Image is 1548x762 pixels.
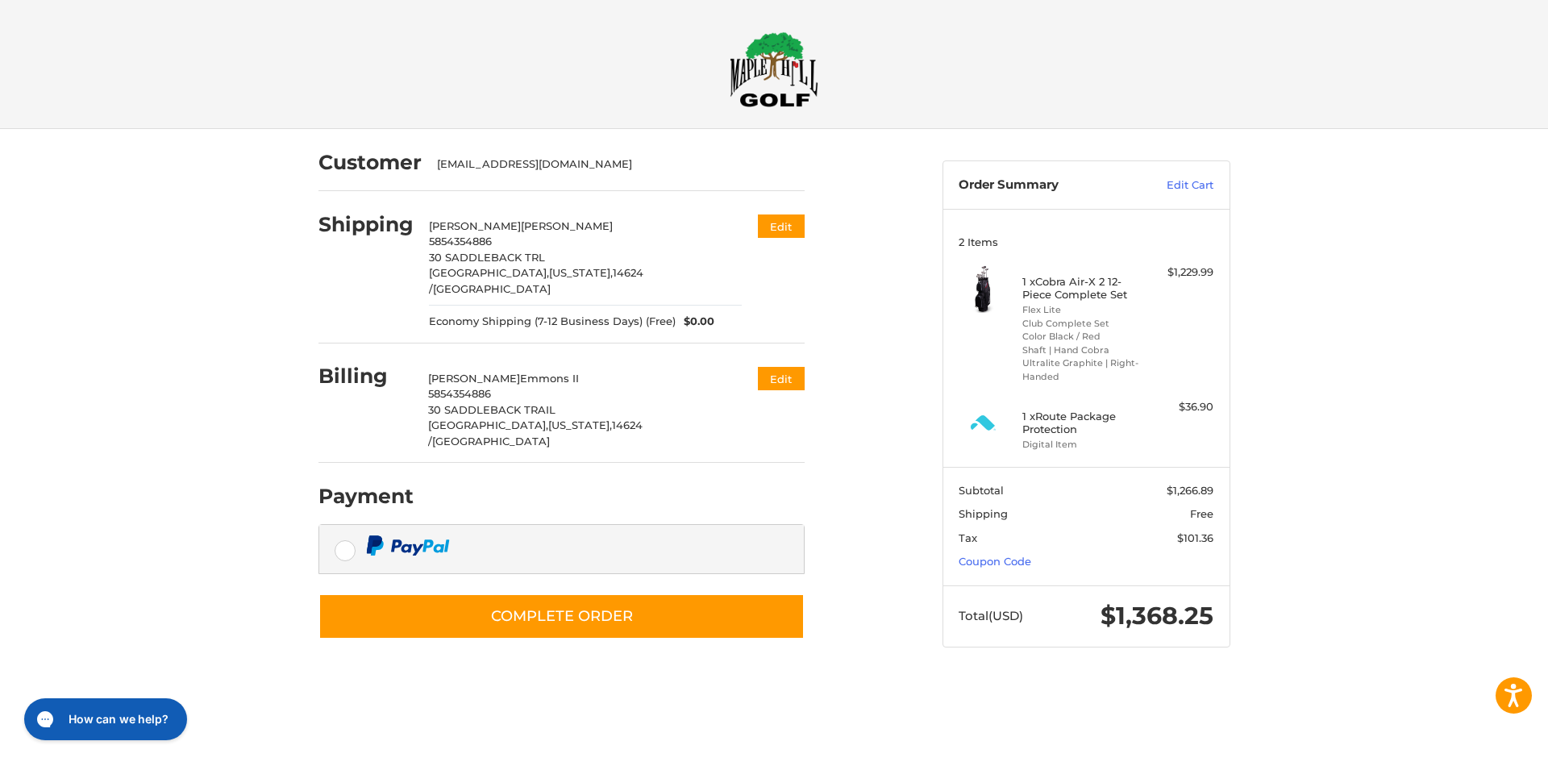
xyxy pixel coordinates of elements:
[549,266,613,279] span: [US_STATE],
[429,251,545,264] span: 30 SADDLEBACK TRL
[429,219,521,232] span: [PERSON_NAME]
[1177,531,1213,544] span: $101.36
[428,372,520,385] span: [PERSON_NAME]
[1101,601,1213,631] span: $1,368.25
[959,555,1031,568] a: Coupon Code
[520,372,579,385] span: Emmons II
[959,531,977,544] span: Tax
[521,219,613,232] span: [PERSON_NAME]
[1150,399,1213,415] div: $36.90
[1190,507,1213,520] span: Free
[676,314,714,330] span: $0.00
[16,693,192,746] iframe: Gorgias live chat messenger
[1022,438,1146,452] li: Digital Item
[428,403,556,416] span: 30 SADDLEBACK TRAIL
[437,156,789,173] div: [EMAIL_ADDRESS][DOMAIN_NAME]
[1022,344,1146,384] li: Shaft | Hand Cobra Ultralite Graphite | Right-Handed
[730,31,818,107] img: Maple Hill Golf
[1022,317,1146,331] li: Club Complete Set
[428,387,491,400] span: 5854354886
[429,235,492,248] span: 5854354886
[432,435,550,448] span: [GEOGRAPHIC_DATA]
[428,418,548,431] span: [GEOGRAPHIC_DATA],
[429,314,676,330] span: Economy Shipping (7-12 Business Days) (Free)
[429,266,643,295] span: 14624 /
[959,484,1004,497] span: Subtotal
[959,608,1023,623] span: Total (USD)
[318,364,413,389] h2: Billing
[1150,264,1213,281] div: $1,229.99
[548,418,612,431] span: [US_STATE],
[959,177,1132,194] h3: Order Summary
[959,235,1213,248] h3: 2 Items
[318,593,805,639] button: Complete order
[318,150,422,175] h2: Customer
[1022,410,1146,436] h4: 1 x Route Package Protection
[1022,303,1146,317] li: Flex Lite
[433,282,551,295] span: [GEOGRAPHIC_DATA]
[1022,275,1146,302] h4: 1 x Cobra Air-X 2 12-Piece Complete Set
[758,367,805,390] button: Edit
[1167,484,1213,497] span: $1,266.89
[366,535,450,556] img: PayPal icon
[428,418,643,448] span: 14624 /
[1132,177,1213,194] a: Edit Cart
[758,214,805,238] button: Edit
[318,212,414,237] h2: Shipping
[318,484,414,509] h2: Payment
[1022,330,1146,344] li: Color Black / Red
[429,266,549,279] span: [GEOGRAPHIC_DATA],
[959,507,1008,520] span: Shipping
